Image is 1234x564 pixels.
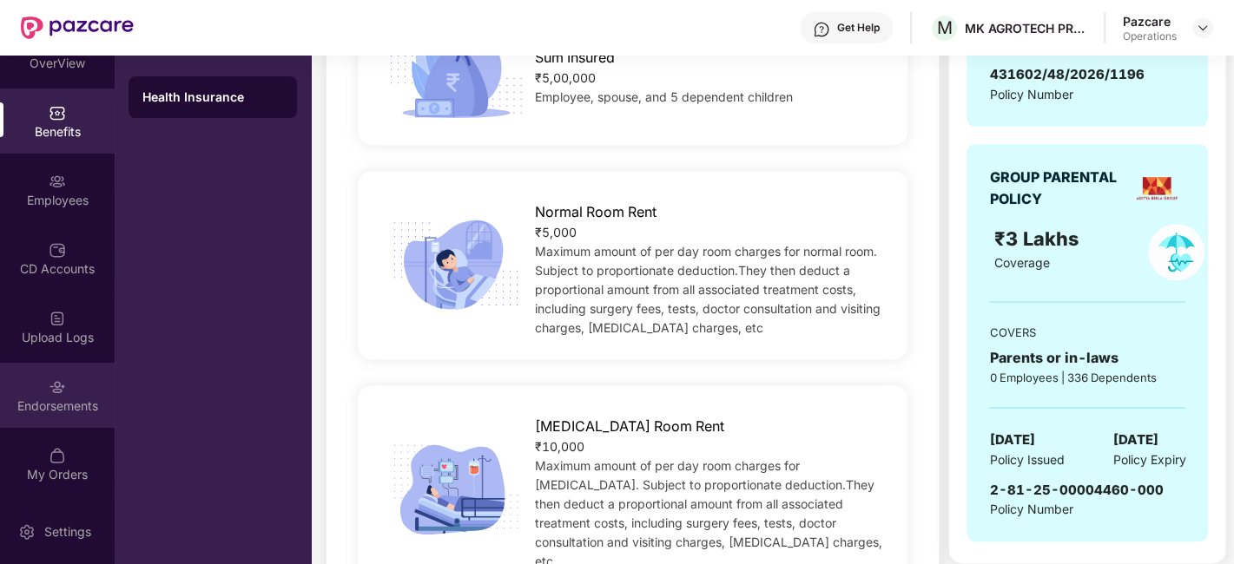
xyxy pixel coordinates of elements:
[989,66,1144,82] span: 431602/48/2026/1196
[18,523,36,541] img: svg+xml;base64,PHN2ZyBpZD0iU2V0dGluZy0yMHgyMCIgeG1sbnM9Imh0dHA6Ly93d3cudzMub3JnLzIwMDAvc3ZnIiB3aW...
[989,324,1185,341] div: COVERS
[535,89,793,104] span: Employee, spouse, and 5 dependent children
[383,438,529,540] img: icon
[937,17,953,38] span: M
[49,378,66,396] img: svg+xml;base64,PHN2ZyBpZD0iRW5kb3JzZW1lbnRzIiB4bWxucz0iaHR0cDovL3d3dy53My5vcmcvMjAwMC9zdmciIHdpZH...
[49,310,66,327] img: svg+xml;base64,PHN2ZyBpZD0iVXBsb2FkX0xvZ3MiIGRhdGEtbmFtZT0iVXBsb2FkIExvZ3MiIHhtbG5zPSJodHRwOi8vd3...
[994,227,1084,250] span: ₹3 Lakhs
[989,482,1163,498] span: 2-81-25-00004460-000
[989,369,1185,386] div: 0 Employees | 336 Dependents
[49,241,66,259] img: svg+xml;base64,PHN2ZyBpZD0iQ0RfQWNjb3VudHMiIGRhdGEtbmFtZT0iQ0QgQWNjb3VudHMiIHhtbG5zPSJodHRwOi8vd3...
[989,450,1064,469] span: Policy Issued
[989,430,1034,450] span: [DATE]
[989,167,1127,210] div: GROUP PARENTAL POLICY
[49,173,66,190] img: svg+xml;base64,PHN2ZyBpZD0iRW1wbG95ZWVzIiB4bWxucz0iaHR0cDovL3d3dy53My5vcmcvMjAwMC9zdmciIHdpZHRoPS...
[383,22,529,123] img: icon
[989,347,1185,369] div: Parents or in-laws
[21,16,134,39] img: New Pazcare Logo
[535,437,883,456] div: ₹10,000
[49,104,66,121] img: svg+xml;base64,PHN2ZyBpZD0iQmVuZWZpdHMiIHhtbG5zPSJodHRwOi8vd3d3LnczLm9yZy8yMDAwL3N2ZyIgd2lkdGg9Ij...
[813,21,830,38] img: svg+xml;base64,PHN2ZyBpZD0iSGVscC0zMngzMiIgeG1sbnM9Imh0dHA6Ly93d3cudzMub3JnLzIwMDAvc3ZnIiB3aWR0aD...
[989,87,1072,102] span: Policy Number
[49,447,66,464] img: svg+xml;base64,PHN2ZyBpZD0iTXlfT3JkZXJzIiBkYXRhLW5hbWU9Ik15IE9yZGVycyIgeG1sbnM9Imh0dHA6Ly93d3cudz...
[535,223,883,242] div: ₹5,000
[989,502,1072,516] span: Policy Number
[1123,30,1177,43] div: Operations
[535,416,724,437] span: [MEDICAL_DATA] Room Rent
[1112,450,1185,469] span: Policy Expiry
[837,21,880,35] div: Get Help
[535,201,657,223] span: Normal Room Rent
[142,89,283,106] div: Health Insurance
[1148,224,1204,280] img: policyIcon
[535,69,883,88] div: ₹5,00,000
[1133,165,1180,212] img: insurerLogo
[535,47,615,69] span: Sum Insured
[965,20,1086,36] div: MK AGROTECH PRIVATE LIMITED
[39,523,96,541] div: Settings
[994,255,1050,270] span: Coverage
[383,214,529,316] img: icon
[1196,21,1210,35] img: svg+xml;base64,PHN2ZyBpZD0iRHJvcGRvd24tMzJ4MzIiIHhtbG5zPSJodHRwOi8vd3d3LnczLm9yZy8yMDAwL3N2ZyIgd2...
[1112,430,1158,450] span: [DATE]
[1123,13,1177,30] div: Pazcare
[535,244,881,335] span: Maximum amount of per day room charges for normal room. Subject to proportionate deduction.They t...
